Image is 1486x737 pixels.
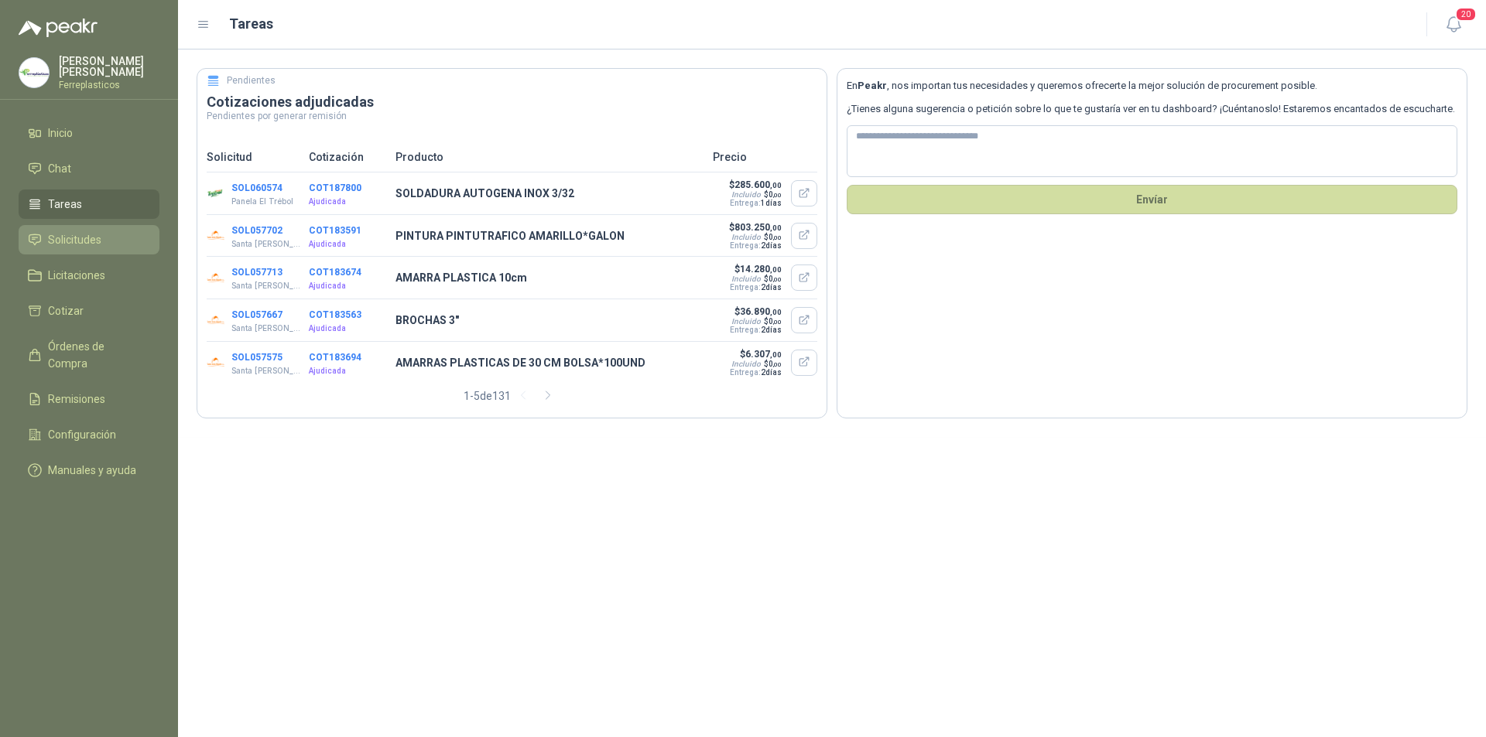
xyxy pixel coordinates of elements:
[764,190,782,199] span: $
[207,184,225,203] img: Company Logo
[19,384,159,414] a: Remisiones
[231,267,282,278] button: SOL057713
[207,148,300,165] p: Solicitud
[309,238,386,251] p: Ajudicada
[395,227,704,244] p: PINTURA PINTUTRAFICO AMARILLO*GALON
[731,190,761,199] div: Incluido
[847,78,1457,94] p: En , nos importan tus necesidades y queremos ofrecerte la mejor solución de procurement posible.
[770,350,782,359] span: ,00
[847,185,1457,214] button: Envíar
[48,462,136,479] span: Manuales y ayuda
[770,308,782,316] span: ,00
[769,233,782,241] span: 0
[48,231,101,248] span: Solicitudes
[48,302,84,319] span: Cotizar
[1455,7,1477,22] span: 20
[19,332,159,378] a: Órdenes de Compra
[207,311,225,329] img: Company Logo
[731,275,761,283] div: Incluido
[395,148,704,165] p: Producto
[728,326,782,334] p: Entrega:
[207,111,817,121] p: Pendientes por generar remisión
[773,276,782,283] span: ,00
[309,365,386,377] p: Ajudicada
[740,306,782,317] span: 36.890
[48,267,105,284] span: Licitaciones
[769,275,782,283] span: 0
[773,192,782,199] span: ,00
[858,80,887,91] b: Peakr
[19,261,159,290] a: Licitaciones
[728,199,782,207] p: Entrega:
[847,101,1457,117] p: ¿Tienes alguna sugerencia o petición sobre lo que te gustaría ver en tu dashboard? ¡Cuéntanoslo! ...
[731,317,761,326] div: Incluido
[231,352,282,363] button: SOL057575
[728,264,782,275] p: $
[48,391,105,408] span: Remisiones
[770,223,782,232] span: ,00
[19,154,159,183] a: Chat
[309,267,361,278] button: COT183674
[734,222,782,233] span: 803.250
[48,426,116,443] span: Configuración
[309,309,361,320] button: COT183563
[48,338,145,372] span: Órdenes de Compra
[395,269,704,286] p: AMARRA PLASTICA 10cm
[19,420,159,449] a: Configuración
[761,241,782,250] span: 2 días
[713,148,817,165] p: Precio
[59,80,159,90] p: Ferreplasticos
[231,309,282,320] button: SOL057667
[309,148,386,165] p: Cotización
[309,322,386,335] p: Ajudicada
[764,360,782,368] span: $
[207,268,225,287] img: Company Logo
[734,179,782,190] span: 285.600
[761,199,782,207] span: 1 días
[19,456,159,485] a: Manuales y ayuda
[761,326,782,334] span: 2 días
[48,196,82,213] span: Tareas
[745,349,782,360] span: 6.307
[19,296,159,326] a: Cotizar
[773,361,782,368] span: ,00
[761,368,782,377] span: 2 días
[728,349,782,360] p: $
[231,225,282,236] button: SOL057702
[231,365,302,377] p: Santa [PERSON_NAME]
[740,264,782,275] span: 14.280
[731,360,761,368] div: Incluido
[395,354,704,371] p: AMARRAS PLASTICAS DE 30 CM BOLSA*100UND
[395,312,704,329] p: BROCHAS 3"
[231,238,302,251] p: Santa [PERSON_NAME]
[19,19,98,37] img: Logo peakr
[728,179,782,190] p: $
[19,118,159,148] a: Inicio
[19,225,159,254] a: Solicitudes
[773,234,782,241] span: ,00
[231,322,302,335] p: Santa [PERSON_NAME]
[48,160,71,177] span: Chat
[731,233,761,241] div: Incluido
[764,275,782,283] span: $
[227,73,276,88] h5: Pendientes
[207,227,225,245] img: Company Logo
[728,368,782,377] p: Entrega:
[1440,11,1467,39] button: 20
[309,196,386,208] p: Ajudicada
[728,283,782,292] p: Entrega:
[770,181,782,189] span: ,00
[19,58,49,87] img: Company Logo
[764,317,782,326] span: $
[761,283,782,292] span: 2 días
[207,353,225,372] img: Company Logo
[773,319,782,326] span: ,00
[464,384,560,408] div: 1 - 5 de 131
[395,185,704,202] p: SOLDADURA AUTOGENA INOX 3/32
[769,360,782,368] span: 0
[770,265,782,274] span: ,00
[231,183,282,193] button: SOL060574
[19,189,159,219] a: Tareas
[769,190,782,199] span: 0
[59,56,159,77] p: [PERSON_NAME] [PERSON_NAME]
